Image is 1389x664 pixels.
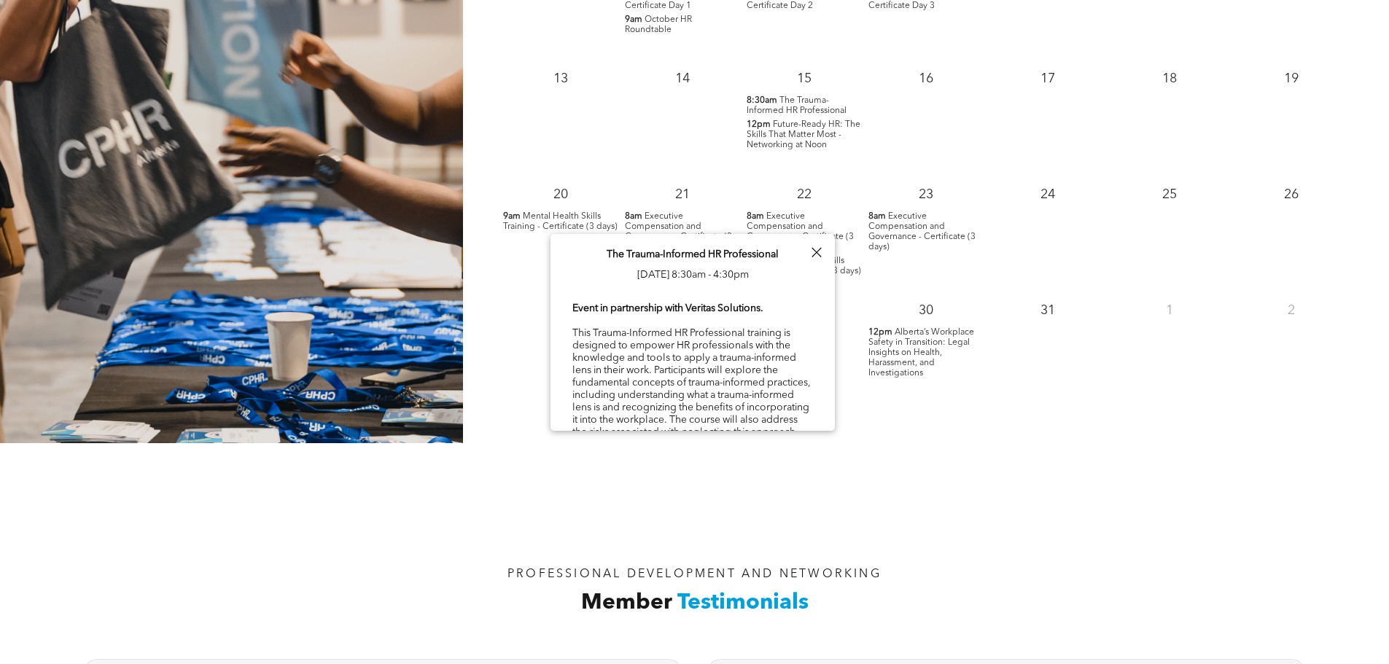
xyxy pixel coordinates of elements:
[747,212,854,251] span: Executive Compensation and Governance - Certificate (3 days)
[669,66,696,92] p: 14
[868,328,974,378] span: Alberta’s Workplace Safety in Transition: Legal Insights on Health, Harassment, and Investigations
[548,181,574,208] p: 20
[677,592,809,614] span: Testimonials
[1156,181,1183,208] p: 25
[503,211,521,222] span: 9am
[1278,181,1304,208] p: 26
[747,120,860,149] span: Future-Ready HR: The Skills That Matter Most - Networking at Noon
[581,592,672,614] span: Member
[868,327,892,337] span: 12pm
[868,211,886,222] span: 8am
[607,249,779,259] span: The Trauma-Informed HR Professional
[1035,297,1061,324] p: 31
[1156,297,1183,324] p: 1
[625,15,642,25] span: 9am
[669,181,696,208] p: 21
[913,297,939,324] p: 30
[625,211,642,222] span: 8am
[1278,297,1304,324] p: 2
[913,181,939,208] p: 23
[791,66,817,92] p: 15
[747,95,777,106] span: 8:30am
[747,211,764,222] span: 8am
[625,15,692,34] span: October HR Roundtable
[747,96,847,115] span: The Trauma-Informed HR Professional
[637,270,749,280] span: [DATE] 8:30am - 4:30pm
[1156,66,1183,92] p: 18
[1278,66,1304,92] p: 19
[548,297,574,324] p: 27
[747,120,771,130] span: 12pm
[913,66,939,92] p: 16
[572,303,763,313] b: Event in partnership with Veritas Solutions.
[1035,66,1061,92] p: 17
[625,212,732,251] span: Executive Compensation and Governance - Certificate (3 days)
[503,212,618,231] span: Mental Health Skills Training - Certificate (3 days)
[548,66,574,92] p: 13
[507,569,882,580] span: PROFESSIONAL DEVELOPMENT AND NETWORKING
[791,181,817,208] p: 22
[1035,181,1061,208] p: 24
[868,212,976,251] span: Executive Compensation and Governance - Certificate (3 days)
